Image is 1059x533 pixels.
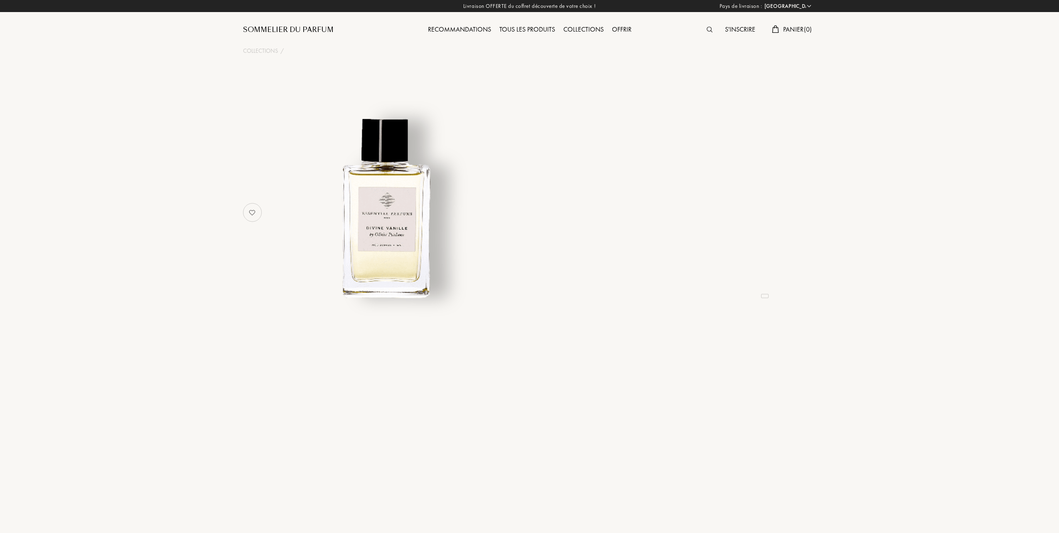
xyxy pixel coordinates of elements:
div: Collections [559,25,608,35]
div: Offrir [608,25,636,35]
span: Pays de livraison : [720,2,762,10]
span: Panier ( 0 ) [783,25,812,34]
img: no_like_p.png [244,204,260,221]
img: search_icn.svg [707,27,713,32]
a: Tous les produits [495,25,559,34]
a: Collections [243,47,278,55]
div: / [280,47,284,55]
a: Offrir [608,25,636,34]
div: Tous les produits [495,25,559,35]
img: undefined undefined [283,106,489,311]
a: Collections [559,25,608,34]
a: Recommandations [424,25,495,34]
a: Sommelier du Parfum [243,25,334,35]
img: arrow_w.png [806,3,812,9]
div: Recommandations [424,25,495,35]
a: S'inscrire [721,25,759,34]
img: cart.svg [772,25,779,33]
div: S'inscrire [721,25,759,35]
